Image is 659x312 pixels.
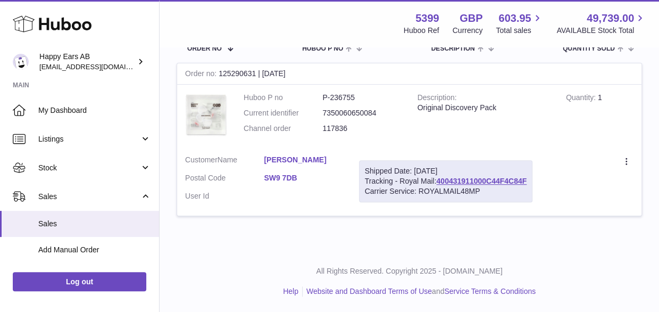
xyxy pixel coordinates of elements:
a: 49,739.00 AVAILABLE Stock Total [556,11,646,36]
div: Happy Ears AB [39,52,135,72]
dd: 117836 [322,124,401,134]
p: All Rights Reserved. Copyright 2025 - [DOMAIN_NAME] [168,266,650,276]
a: Service Terms & Conditions [444,287,536,295]
div: Shipped Date: [DATE] [365,166,527,176]
strong: Description [418,93,457,104]
td: 1 [558,85,641,147]
span: Add Manual Order [38,245,151,255]
span: Order No [187,45,222,52]
div: Carrier Service: ROYALMAIL48MP [365,186,527,196]
dt: Postal Code [185,173,264,186]
strong: Order no [185,69,219,80]
div: Currency [453,26,483,36]
span: Sales [38,192,140,202]
span: Description [431,45,474,52]
div: Original Discovery Pack [418,103,550,113]
span: Huboo P no [302,45,343,52]
a: SW9 7DB [264,173,343,183]
strong: Quantity [566,93,598,104]
span: Stock [38,163,140,173]
img: 3pl@happyearsearplugs.com [13,54,29,70]
div: Tracking - Royal Mail: [359,160,533,202]
div: Huboo Ref [404,26,439,36]
a: Website and Dashboard Terms of Use [306,287,432,295]
dt: User Id [185,191,264,201]
span: Quantity Sold [563,45,615,52]
span: 603.95 [498,11,531,26]
a: Log out [13,272,146,291]
dt: Huboo P no [244,93,322,103]
span: [EMAIL_ADDRESS][DOMAIN_NAME] [39,62,156,71]
strong: 5399 [415,11,439,26]
img: 53991712582217.png [185,93,228,136]
dd: P-236755 [322,93,401,103]
span: AVAILABLE Stock Total [556,26,646,36]
span: My Dashboard [38,105,151,116]
strong: GBP [460,11,482,26]
a: Help [283,287,298,295]
dt: Name [185,155,264,168]
a: [PERSON_NAME] [264,155,343,165]
span: Customer [185,155,218,164]
span: Sales [38,219,151,229]
a: 603.95 Total sales [496,11,543,36]
span: Total sales [496,26,543,36]
div: 125290631 | [DATE] [177,63,641,85]
dt: Current identifier [244,108,322,118]
dt: Channel order [244,124,322,134]
span: 49,739.00 [587,11,634,26]
span: Listings [38,134,140,144]
a: 400431911000C44F4C84F [436,177,527,185]
dd: 7350060650084 [322,108,401,118]
li: and [303,286,536,297]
